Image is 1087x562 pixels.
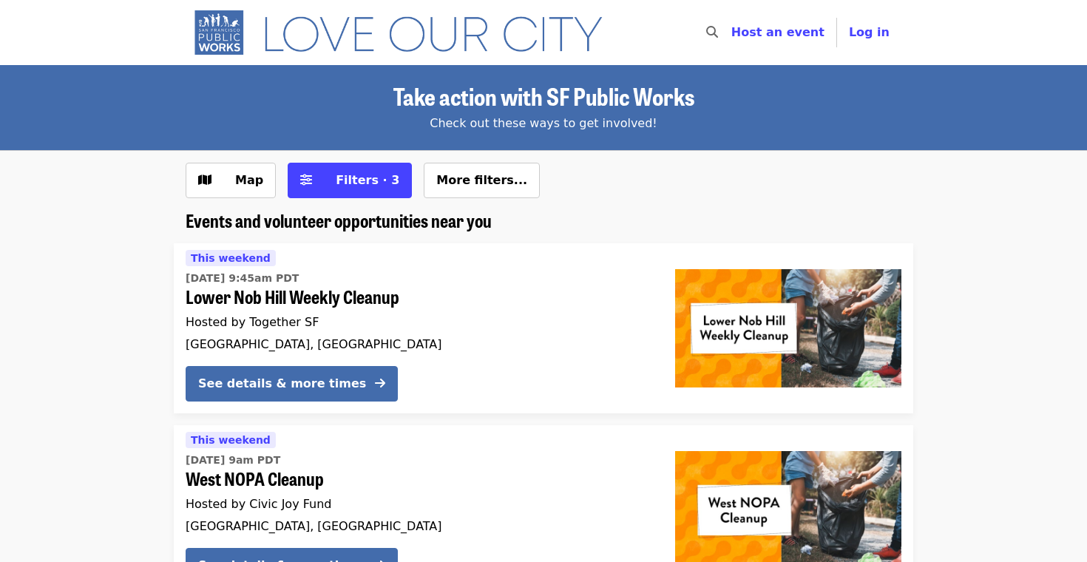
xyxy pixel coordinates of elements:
[186,115,901,132] div: Check out these ways to get involved!
[727,15,739,50] input: Search
[186,163,276,198] button: Show map view
[191,434,271,446] span: This weekend
[186,468,651,490] span: West NOPA Cleanup
[186,337,651,351] div: [GEOGRAPHIC_DATA], [GEOGRAPHIC_DATA]
[186,497,331,511] span: Hosted by Civic Joy Fund
[186,9,624,56] img: SF Public Works - Home
[837,18,901,47] button: Log in
[300,173,312,187] i: sliders-h icon
[186,207,492,233] span: Events and volunteer opportunities near you
[731,25,824,39] a: Host an event
[424,163,540,198] button: More filters...
[198,375,366,393] div: See details & more times
[336,173,399,187] span: Filters · 3
[288,163,412,198] button: Filters (3 selected)
[198,173,211,187] i: map icon
[375,376,385,390] i: arrow-right icon
[235,173,263,187] span: Map
[675,269,901,387] img: Lower Nob Hill Weekly Cleanup organized by Together SF
[186,366,398,402] button: See details & more times
[186,271,299,286] time: [DATE] 9:45am PDT
[174,243,913,413] a: See details for "Lower Nob Hill Weekly Cleanup"
[436,173,527,187] span: More filters...
[186,453,280,468] time: [DATE] 9am PDT
[706,25,718,39] i: search icon
[186,519,651,533] div: [GEOGRAPHIC_DATA], [GEOGRAPHIC_DATA]
[186,286,651,308] span: Lower Nob Hill Weekly Cleanup
[849,25,890,39] span: Log in
[186,315,319,329] span: Hosted by Together SF
[191,252,271,264] span: This weekend
[393,78,694,113] span: Take action with SF Public Works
